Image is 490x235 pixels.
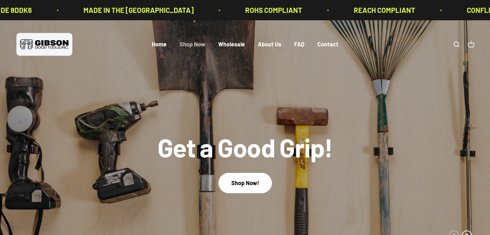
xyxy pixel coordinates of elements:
[258,41,281,48] a: About Us
[218,173,272,193] a: Shop Now!
[158,132,332,163] split-lines: Get a Good Grip!
[218,41,245,48] a: Wholesale
[352,5,414,16] p: REACH COMPLIANT
[179,41,205,48] a: Shop Now
[294,41,304,48] a: FAQ
[152,41,167,48] a: Home
[82,5,192,16] p: MADE IN THE [GEOGRAPHIC_DATA]
[244,5,301,16] p: ROHS COMPLIANT
[317,41,338,48] a: Contact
